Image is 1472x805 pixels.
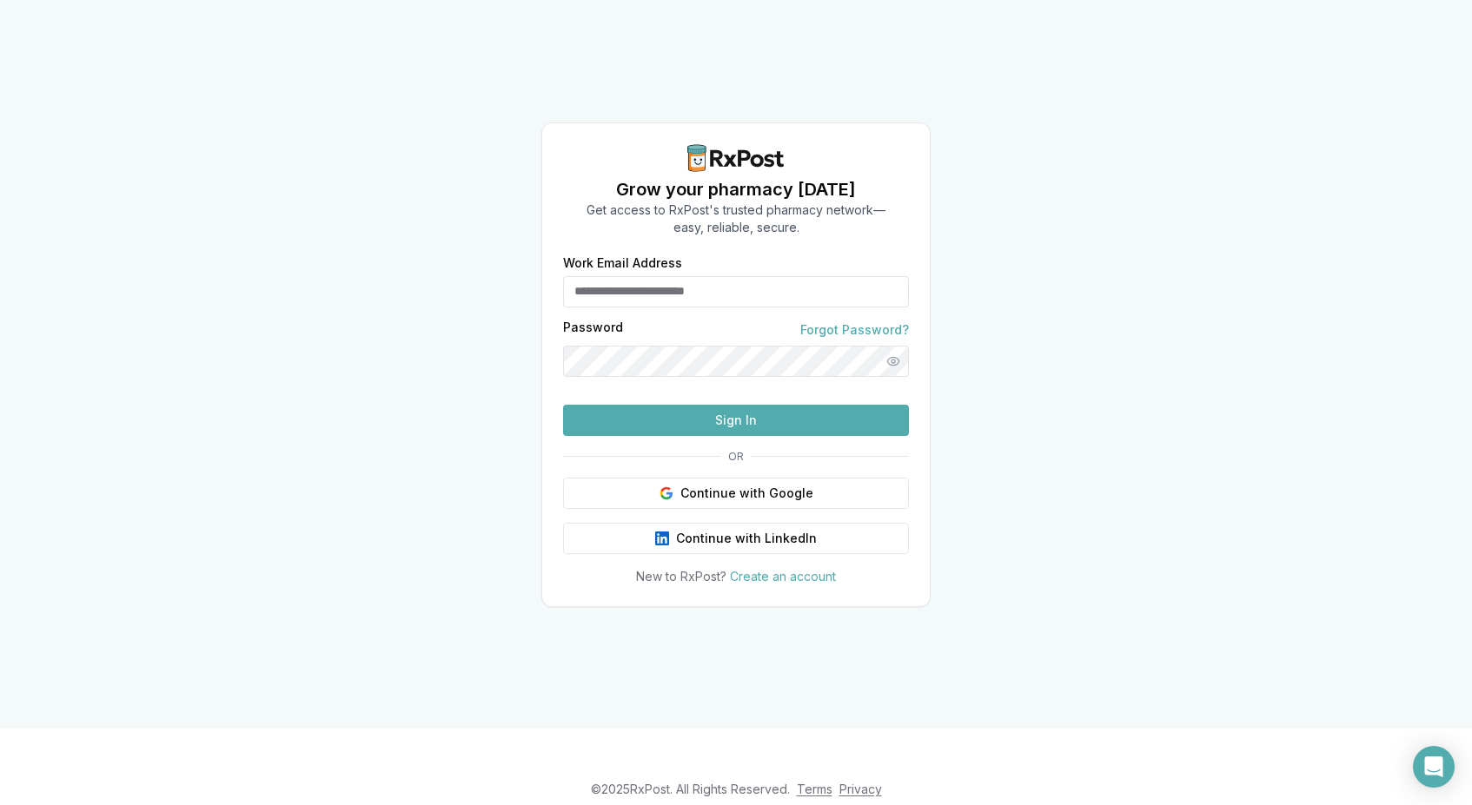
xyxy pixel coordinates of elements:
[839,782,882,796] a: Privacy
[730,569,836,584] a: Create an account
[660,486,673,500] img: Google
[680,144,792,172] img: RxPost Logo
[563,405,909,436] button: Sign In
[587,177,885,201] h1: Grow your pharmacy [DATE]
[563,523,909,554] button: Continue with LinkedIn
[655,531,669,545] img: LinkedIn
[721,450,751,464] span: OR
[797,782,832,796] a: Terms
[800,321,909,339] a: Forgot Password?
[563,321,623,339] label: Password
[878,346,909,377] button: Show password
[563,257,909,269] label: Work Email Address
[563,478,909,509] button: Continue with Google
[636,569,726,584] span: New to RxPost?
[1413,746,1455,788] div: Open Intercom Messenger
[587,201,885,236] p: Get access to RxPost's trusted pharmacy network— easy, reliable, secure.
